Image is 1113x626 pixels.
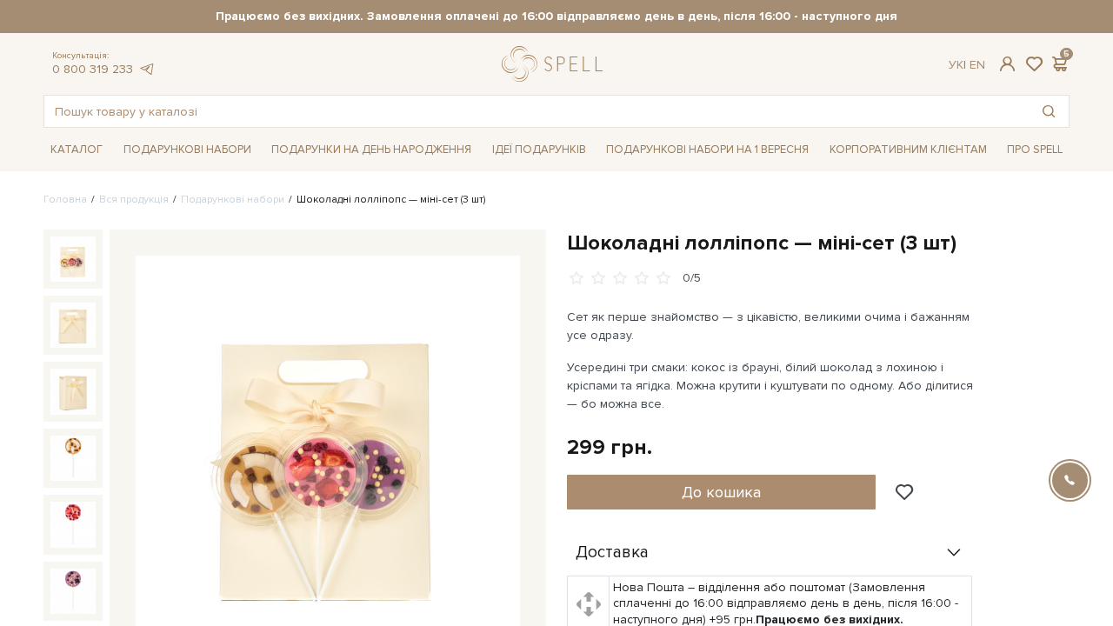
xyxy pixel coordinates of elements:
img: Шоколадні лолліпопс — міні-сет (3 шт) [50,569,96,614]
img: Шоколадні лолліпопс — міні-сет (3 шт) [50,236,96,282]
button: Пошук товару у каталозі [1029,96,1069,127]
a: En [970,57,985,72]
img: Шоколадні лолліпопс — міні-сет (3 шт) [50,436,96,481]
span: Консультація: [52,50,155,62]
p: Усередині три смаки: кокос із брауні, білий шоколад з лохиною і кріспами та ягідка. Можна крутити... [567,358,975,413]
a: logo [502,46,610,82]
div: 299 грн. [567,434,652,461]
a: Ідеї подарунків [485,137,593,163]
a: telegram [137,62,155,77]
a: Вся продукція [99,193,169,206]
h1: Шоколадні лолліпопс — міні-сет (3 шт) [567,230,1070,256]
a: Про Spell [1000,137,1070,163]
img: Шоколадні лолліпопс — міні-сет (3 шт) [50,303,96,348]
a: Подарункові набори [117,137,258,163]
a: Подарункові набори [181,193,284,206]
a: Корпоративним клієнтам [823,135,994,164]
img: Шоколадні лолліпопс — міні-сет (3 шт) [50,502,96,547]
span: | [963,57,966,72]
input: Пошук товару у каталозі [44,96,1029,127]
div: 0/5 [683,270,701,287]
span: До кошика [682,483,761,502]
a: Головна [43,193,87,206]
a: Подарунки на День народження [264,137,478,163]
li: Шоколадні лолліпопс — міні-сет (3 шт) [284,192,485,208]
strong: Працюємо без вихідних. Замовлення оплачені до 16:00 відправляємо день в день, після 16:00 - насту... [43,9,1070,24]
a: 0 800 319 233 [52,62,133,77]
div: Ук [949,57,985,73]
a: Подарункові набори на 1 Вересня [599,135,816,164]
a: Каталог [43,137,110,163]
img: Шоколадні лолліпопс — міні-сет (3 шт) [50,369,96,414]
button: До кошика [567,475,876,509]
p: Сет як перше знайомство — з цікавістю, великими очима і бажанням усе одразу. [567,308,975,344]
span: Доставка [576,545,649,561]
